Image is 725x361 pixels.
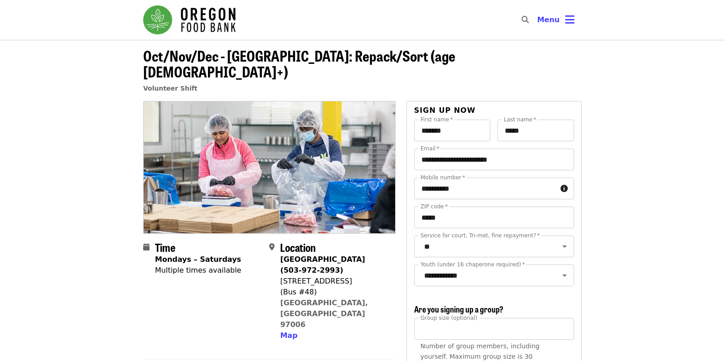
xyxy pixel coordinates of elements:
label: ZIP code [420,204,448,209]
img: Oct/Nov/Dec - Beaverton: Repack/Sort (age 10+) organized by Oregon Food Bank [144,101,395,233]
input: ZIP code [414,207,574,228]
button: Open [558,240,571,253]
input: [object Object] [414,318,574,340]
i: map-marker-alt icon [269,243,275,251]
input: Email [414,149,574,170]
label: First name [420,117,453,122]
i: bars icon [565,13,575,26]
input: Search [534,9,541,31]
span: Location [280,239,316,255]
strong: [GEOGRAPHIC_DATA] (503-972-2993) [280,255,365,274]
i: circle-info icon [561,184,568,193]
span: Group size (optional) [420,314,477,321]
label: Email [420,146,440,151]
span: Menu [537,15,560,24]
label: Youth (under 16 chaperone required) [420,262,525,267]
a: [GEOGRAPHIC_DATA], [GEOGRAPHIC_DATA] 97006 [280,298,368,329]
span: Sign up now [414,106,476,115]
a: Volunteer Shift [143,85,198,92]
img: Oregon Food Bank - Home [143,5,236,34]
label: Last name [504,117,536,122]
input: Last name [498,120,574,141]
i: calendar icon [143,243,150,251]
span: Are you signing up a group? [414,303,503,315]
div: (Bus #48) [280,287,388,298]
span: Time [155,239,175,255]
button: Open [558,269,571,282]
label: Service for court, Tri-met, fine repayment? [420,233,540,238]
div: Multiple times available [155,265,241,276]
i: search icon [522,15,529,24]
input: Mobile number [414,178,557,199]
span: Map [280,331,297,340]
input: First name [414,120,491,141]
label: Mobile number [420,175,465,180]
span: Oct/Nov/Dec - [GEOGRAPHIC_DATA]: Repack/Sort (age [DEMOGRAPHIC_DATA]+) [143,45,455,82]
button: Toggle account menu [530,9,582,31]
span: Number of group members, including yourself. Maximum group size is 30 [420,342,540,360]
div: [STREET_ADDRESS] [280,276,388,287]
button: Map [280,330,297,341]
strong: Mondays – Saturdays [155,255,241,264]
